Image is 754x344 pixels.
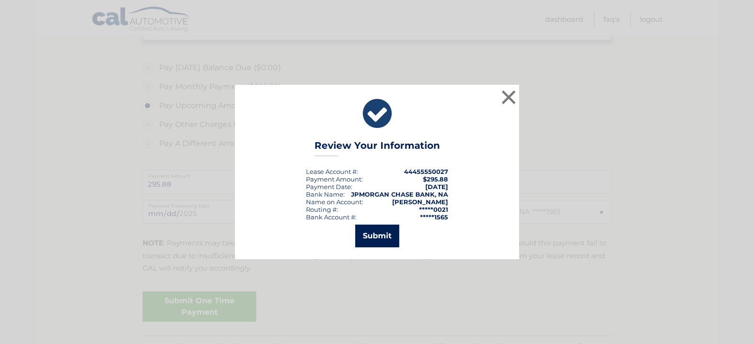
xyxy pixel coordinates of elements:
div: Lease Account #: [306,168,358,175]
strong: 44455550027 [404,168,448,175]
strong: [PERSON_NAME] [392,198,448,206]
span: [DATE] [425,183,448,190]
button: × [499,88,518,107]
div: Bank Name: [306,190,345,198]
button: Submit [355,225,399,247]
span: Payment Date [306,183,351,190]
h3: Review Your Information [314,140,440,156]
span: $295.88 [423,175,448,183]
div: Bank Account #: [306,213,357,221]
div: Payment Amount: [306,175,363,183]
div: Routing #: [306,206,338,213]
div: Name on Account: [306,198,363,206]
strong: JPMORGAN CHASE BANK, NA [351,190,448,198]
div: : [306,183,352,190]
